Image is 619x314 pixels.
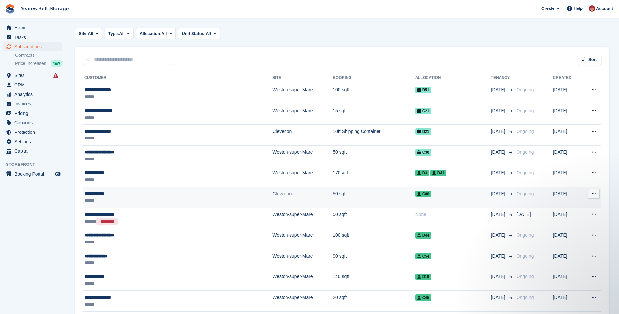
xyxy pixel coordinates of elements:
[75,28,102,39] button: Site: All
[415,211,491,218] div: None
[517,129,534,134] span: Ongoing
[162,30,167,37] span: All
[517,295,534,300] span: Ongoing
[415,170,429,176] span: D3
[588,56,597,63] span: Sort
[14,147,54,156] span: Capital
[3,109,62,118] a: menu
[3,118,62,127] a: menu
[415,128,431,135] span: D21
[108,30,119,37] span: Type:
[491,107,507,114] span: [DATE]
[517,87,534,92] span: Ongoing
[333,208,415,228] td: 50 sqft
[6,161,65,168] span: Storefront
[553,73,581,83] th: Created
[517,232,534,238] span: Ongoing
[272,104,333,125] td: Weston-super-Mare
[272,291,333,312] td: Weston-super-Mare
[553,83,581,104] td: [DATE]
[3,147,62,156] a: menu
[415,253,431,259] span: C54
[553,145,581,166] td: [DATE]
[553,125,581,146] td: [DATE]
[15,52,62,58] a: Contracts
[415,108,431,114] span: C21
[491,73,514,83] th: Tenancy
[491,86,507,93] span: [DATE]
[333,73,415,83] th: Booking
[333,270,415,291] td: 140 sqft
[14,71,54,80] span: Sites
[14,42,54,51] span: Subscriptions
[18,3,71,14] a: Yeates Self Storage
[491,169,507,176] span: [DATE]
[491,253,507,259] span: [DATE]
[491,273,507,280] span: [DATE]
[553,166,581,187] td: [DATE]
[3,71,62,80] a: menu
[491,232,507,239] span: [DATE]
[272,249,333,270] td: Weston-super-Mare
[51,60,62,67] div: NEW
[178,28,220,39] button: Unit Status: All
[491,190,507,197] span: [DATE]
[553,187,581,208] td: [DATE]
[574,5,583,12] span: Help
[3,99,62,108] a: menu
[333,249,415,270] td: 90 sqft
[517,108,534,113] span: Ongoing
[272,73,333,83] th: Site
[491,149,507,156] span: [DATE]
[272,228,333,249] td: Weston-super-Mare
[553,249,581,270] td: [DATE]
[14,33,54,42] span: Tasks
[517,274,534,279] span: Ongoing
[491,211,507,218] span: [DATE]
[3,42,62,51] a: menu
[553,270,581,291] td: [DATE]
[272,166,333,187] td: Weston-super-Mare
[83,73,272,83] th: Customer
[53,73,58,78] i: Smart entry sync failures have occurred
[415,73,491,83] th: Allocation
[415,232,431,239] span: D44
[415,191,431,197] span: C80
[3,128,62,137] a: menu
[553,228,581,249] td: [DATE]
[14,128,54,137] span: Protection
[3,23,62,32] a: menu
[3,33,62,42] a: menu
[105,28,133,39] button: Type: All
[333,104,415,125] td: 15 sqft
[491,294,507,301] span: [DATE]
[14,80,54,89] span: CRM
[136,28,176,39] button: Allocation: All
[333,187,415,208] td: 50 sqft
[415,149,431,156] span: C30
[14,99,54,108] span: Invoices
[15,60,62,67] a: Price increases NEW
[3,90,62,99] a: menu
[15,60,46,67] span: Price increases
[553,208,581,228] td: [DATE]
[333,291,415,312] td: 20 sqft
[517,149,534,155] span: Ongoing
[14,23,54,32] span: Home
[54,170,62,178] a: Preview store
[3,80,62,89] a: menu
[182,30,206,37] span: Unit Status:
[517,170,534,175] span: Ongoing
[517,253,534,259] span: Ongoing
[3,137,62,146] a: menu
[206,30,211,37] span: All
[430,170,446,176] span: D41
[14,90,54,99] span: Analytics
[589,5,595,12] img: Wendie Tanner
[517,212,531,217] span: [DATE]
[333,166,415,187] td: 170sqft
[3,169,62,179] a: menu
[88,30,93,37] span: All
[415,87,431,93] span: B51
[140,30,162,37] span: Allocation:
